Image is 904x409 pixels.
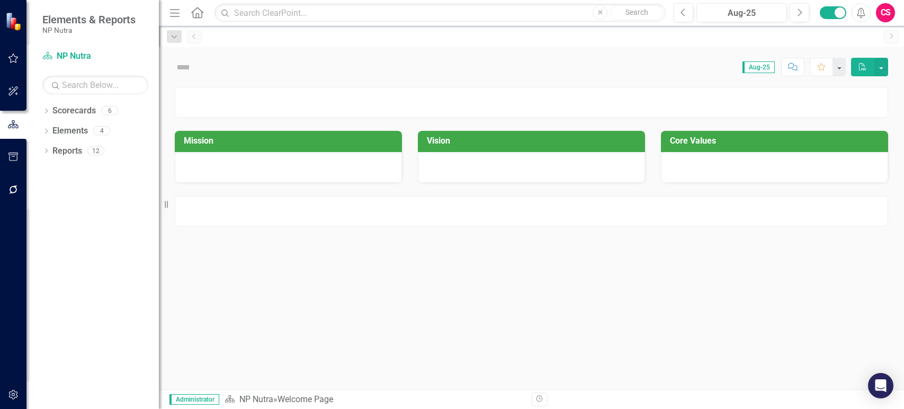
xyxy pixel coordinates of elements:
div: Open Intercom Messenger [868,373,893,398]
a: Reports [52,145,82,157]
div: 4 [93,127,110,136]
a: Scorecards [52,105,96,117]
div: » [225,394,523,406]
img: Not Defined [175,59,192,76]
h3: Vision [427,136,640,146]
span: Elements & Reports [42,13,136,26]
h3: Core Values [670,136,883,146]
a: NP Nutra [239,394,273,404]
input: Search ClearPoint... [214,4,666,22]
button: CS [876,3,895,22]
div: 6 [101,106,118,115]
button: Search [610,5,663,20]
span: Aug-25 [742,61,775,73]
span: Search [625,8,648,16]
input: Search Below... [42,76,148,94]
button: Aug-25 [696,3,787,22]
div: 12 [87,146,104,155]
div: Welcome Page [278,394,333,404]
span: Administrator [169,394,219,405]
div: Aug-25 [700,7,783,20]
small: NP Nutra [42,26,136,34]
img: ClearPoint Strategy [4,11,24,31]
a: Elements [52,125,88,137]
a: NP Nutra [42,50,148,63]
h3: Mission [184,136,397,146]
